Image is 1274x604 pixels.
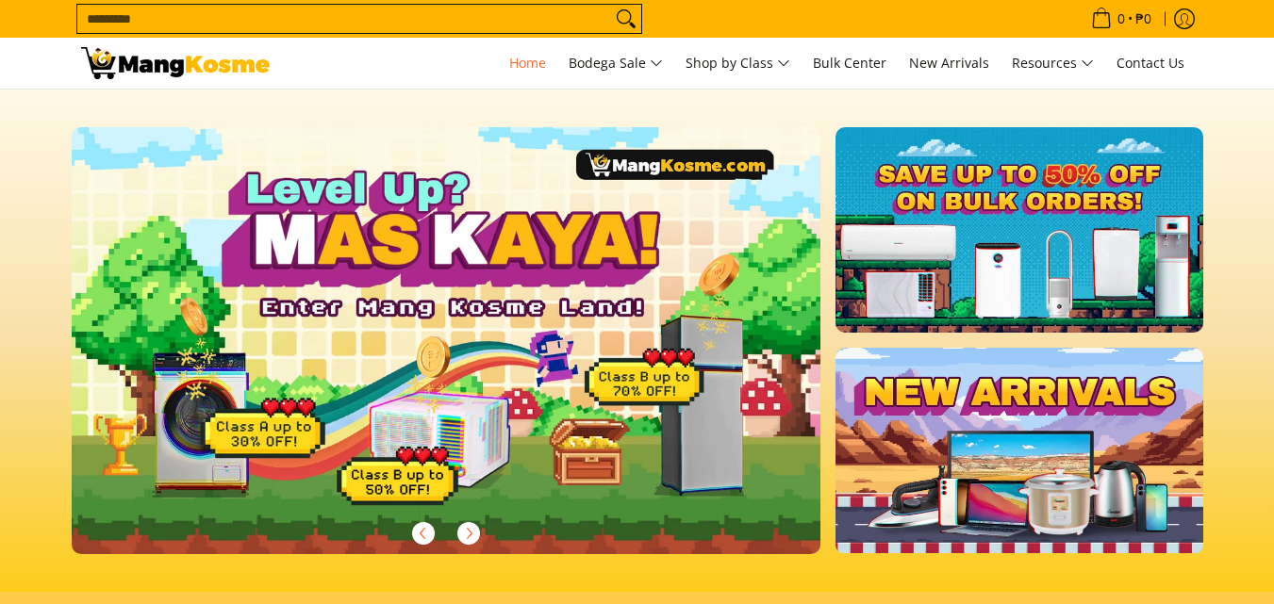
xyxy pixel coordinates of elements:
[559,38,672,89] a: Bodega Sale
[909,54,989,72] span: New Arrivals
[500,38,555,89] a: Home
[813,54,886,72] span: Bulk Center
[289,38,1194,89] nav: Main Menu
[686,52,790,75] span: Shop by Class
[403,513,444,554] button: Previous
[1085,8,1157,29] span: •
[803,38,896,89] a: Bulk Center
[1115,12,1128,25] span: 0
[1133,12,1154,25] span: ₱0
[1012,52,1094,75] span: Resources
[1117,54,1184,72] span: Contact Us
[81,47,270,79] img: Mang Kosme: Your Home Appliances Warehouse Sale Partner!
[448,513,489,554] button: Next
[569,52,663,75] span: Bodega Sale
[1002,38,1103,89] a: Resources
[676,38,800,89] a: Shop by Class
[900,38,999,89] a: New Arrivals
[72,127,821,554] img: Gaming desktop banner
[509,54,546,72] span: Home
[611,5,641,33] button: Search
[1107,38,1194,89] a: Contact Us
